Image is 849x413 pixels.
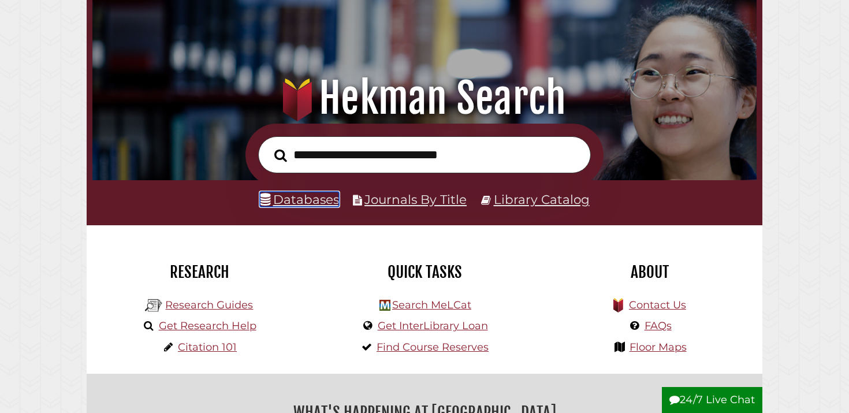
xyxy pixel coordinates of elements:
button: Search [269,146,293,165]
a: Databases [260,192,339,207]
i: Search [274,148,287,162]
a: FAQs [645,319,672,332]
a: Floor Maps [630,341,687,354]
a: Search MeLCat [392,299,471,311]
a: Find Course Reserves [377,341,489,354]
a: Get InterLibrary Loan [378,319,488,332]
img: Hekman Library Logo [145,297,162,314]
a: Citation 101 [178,341,237,354]
h2: About [546,262,754,282]
a: Get Research Help [159,319,256,332]
a: Research Guides [165,299,253,311]
h1: Hekman Search [105,73,744,124]
a: Journals By Title [364,192,467,207]
a: Library Catalog [494,192,590,207]
h2: Quick Tasks [321,262,528,282]
a: Contact Us [629,299,686,311]
img: Hekman Library Logo [379,300,390,311]
h2: Research [95,262,303,282]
